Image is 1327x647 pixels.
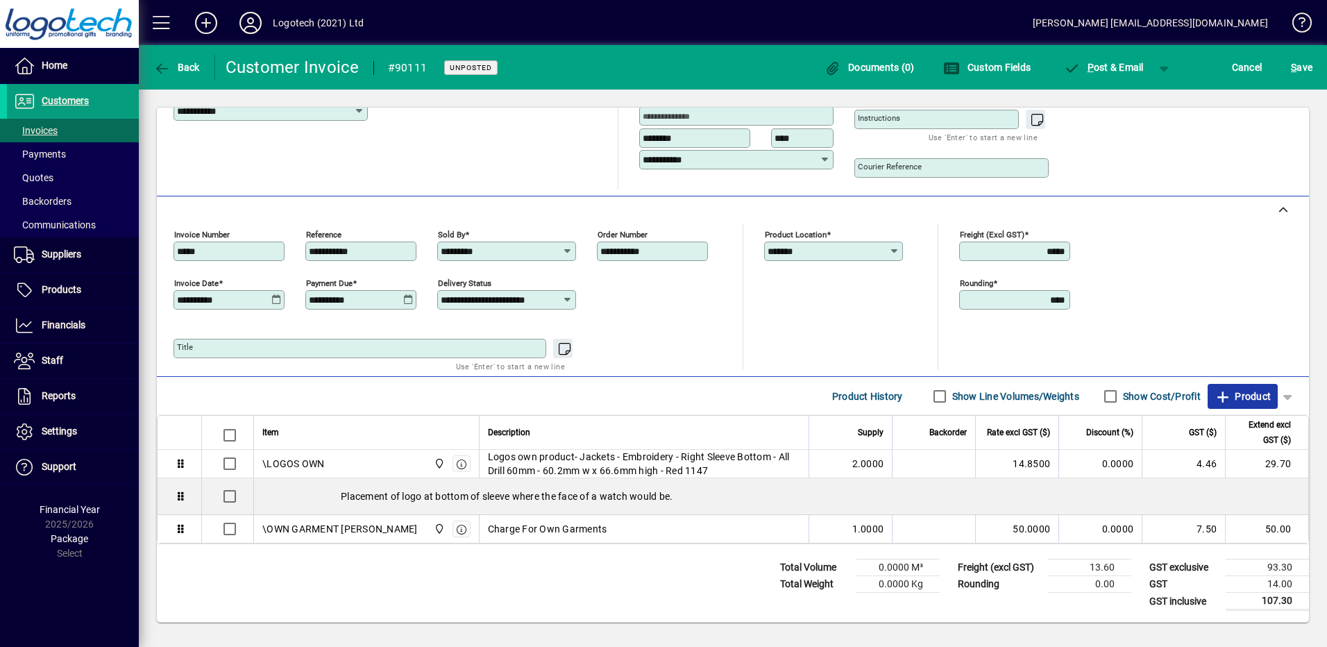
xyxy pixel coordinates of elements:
[7,142,139,166] a: Payments
[821,55,918,80] button: Documents (0)
[773,560,856,576] td: Total Volume
[488,450,801,478] span: Logos own product- Jackets - Embroidery - Right Sleeve Bottom - All Drill 60mm - 60.2mm w x 66.6m...
[14,219,96,230] span: Communications
[430,456,446,471] span: Central
[984,457,1050,471] div: 14.8500
[7,213,139,237] a: Communications
[7,166,139,190] a: Quotes
[943,62,1031,73] span: Custom Fields
[14,125,58,136] span: Invoices
[438,230,465,240] mat-label: Sold by
[42,95,89,106] span: Customers
[254,478,1308,514] div: Placement of logo at bottom of sleeve where the face of a watch would be.
[7,49,139,83] a: Home
[42,355,63,366] span: Staff
[1215,385,1271,407] span: Product
[7,237,139,272] a: Suppliers
[1063,62,1144,73] span: ost & Email
[1048,576,1131,593] td: 0.00
[139,55,215,80] app-page-header-button: Back
[7,414,139,449] a: Settings
[262,457,325,471] div: \LOGOS OWN
[42,60,67,71] span: Home
[1058,515,1142,543] td: 0.0000
[430,521,446,537] span: Central
[42,426,77,437] span: Settings
[960,278,993,288] mat-label: Rounding
[960,230,1024,240] mat-label: Freight (excl GST)
[42,319,85,330] span: Financials
[1287,55,1316,80] button: Save
[177,342,193,352] mat-label: Title
[1033,12,1268,34] div: [PERSON_NAME] [EMAIL_ADDRESS][DOMAIN_NAME]
[1225,515,1308,543] td: 50.00
[1225,450,1308,478] td: 29.70
[306,278,353,288] mat-label: Payment due
[765,230,827,240] mat-label: Product location
[1056,55,1151,80] button: Post & Email
[438,278,491,288] mat-label: Delivery status
[7,273,139,308] a: Products
[1291,62,1296,73] span: S
[228,10,273,35] button: Profile
[7,190,139,213] a: Backorders
[951,576,1048,593] td: Rounding
[42,390,76,401] span: Reports
[929,129,1038,145] mat-hint: Use 'Enter' to start a new line
[7,119,139,142] a: Invoices
[273,12,364,34] div: Logotech (2021) Ltd
[14,196,71,207] span: Backorders
[42,284,81,295] span: Products
[7,344,139,378] a: Staff
[598,230,648,240] mat-label: Order number
[987,425,1050,440] span: Rate excl GST ($)
[174,278,219,288] mat-label: Invoice date
[488,425,530,440] span: Description
[153,62,200,73] span: Back
[1291,56,1312,78] span: ave
[852,522,884,536] span: 1.0000
[14,172,53,183] span: Quotes
[51,533,88,544] span: Package
[388,57,428,79] div: #90111
[1120,389,1201,403] label: Show Cost/Profit
[825,62,915,73] span: Documents (0)
[1142,450,1225,478] td: 4.46
[226,56,360,78] div: Customer Invoice
[1234,417,1291,448] span: Extend excl GST ($)
[488,522,607,536] span: Charge For Own Garments
[856,560,940,576] td: 0.0000 M³
[773,576,856,593] td: Total Weight
[858,113,900,123] mat-label: Instructions
[1142,576,1226,593] td: GST
[150,55,203,80] button: Back
[7,379,139,414] a: Reports
[1088,62,1094,73] span: P
[262,425,279,440] span: Item
[984,522,1050,536] div: 50.0000
[306,230,341,240] mat-label: Reference
[1142,593,1226,610] td: GST inclusive
[184,10,228,35] button: Add
[858,425,884,440] span: Supply
[1142,560,1226,576] td: GST exclusive
[14,149,66,160] span: Payments
[1142,515,1225,543] td: 7.50
[1226,576,1309,593] td: 14.00
[929,425,967,440] span: Backorder
[940,55,1034,80] button: Custom Fields
[262,522,418,536] div: \OWN GARMENT [PERSON_NAME]
[1226,560,1309,576] td: 93.30
[1228,55,1266,80] button: Cancel
[174,230,230,240] mat-label: Invoice number
[832,385,903,407] span: Product History
[1232,56,1262,78] span: Cancel
[456,358,565,374] mat-hint: Use 'Enter' to start a new line
[42,461,76,472] span: Support
[949,389,1079,403] label: Show Line Volumes/Weights
[827,384,908,409] button: Product History
[450,63,492,72] span: Unposted
[858,162,922,171] mat-label: Courier Reference
[1208,384,1278,409] button: Product
[1226,593,1309,610] td: 107.30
